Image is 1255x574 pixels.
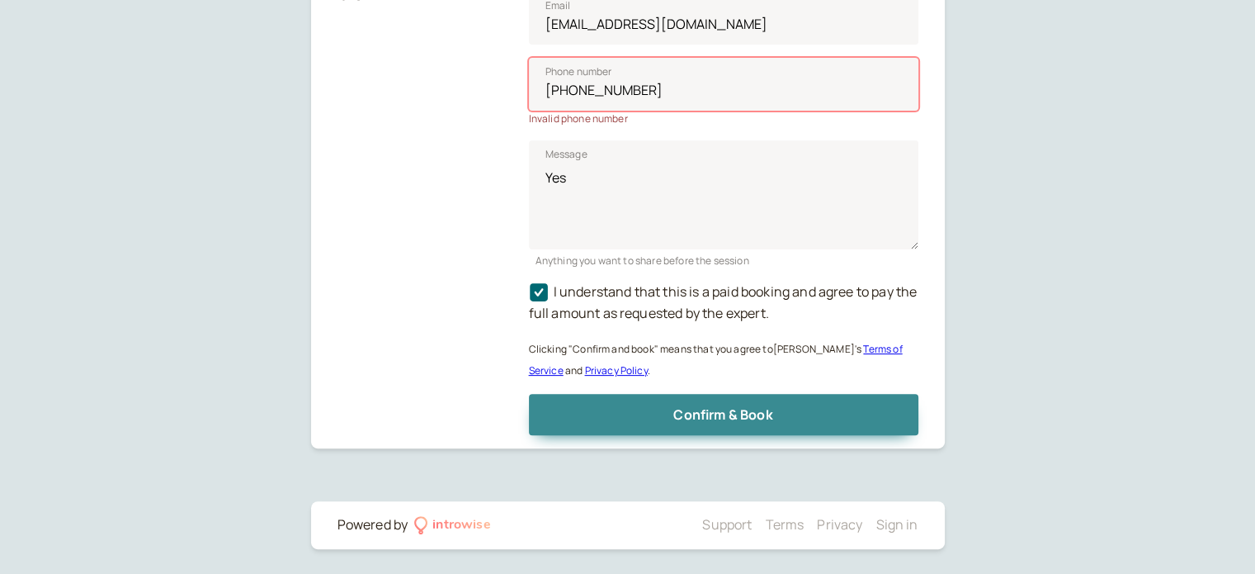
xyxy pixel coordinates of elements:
[529,58,918,111] input: Phone number
[529,342,903,377] small: Clicking "Confirm and book" means that you agree to [PERSON_NAME] ' s and .
[702,515,752,534] a: Support
[432,515,490,536] div: introwise
[529,249,918,268] div: Anything you want to share before the session
[529,282,918,322] span: I understand that this is a paid booking and agree to pay the full amount as requested by the exp...
[414,515,491,536] a: introwise
[673,406,772,424] span: Confirm & Book
[529,342,903,377] a: Terms of Service
[817,515,862,534] a: Privacy
[529,111,918,126] div: Invalid phone number
[545,64,612,80] span: Phone number
[584,363,647,377] a: Privacy Policy
[545,146,587,163] span: Message
[765,515,804,534] a: Terms
[529,394,918,435] button: Confirm & Book
[337,515,408,536] div: Powered by
[529,140,918,249] textarea: Message
[875,515,918,534] a: Sign in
